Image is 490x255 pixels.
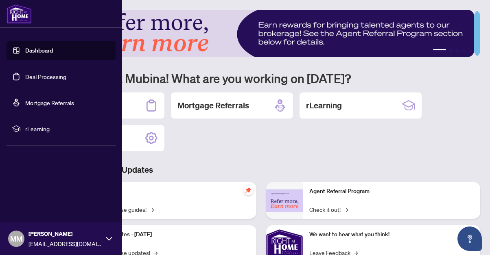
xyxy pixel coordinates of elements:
[7,4,32,24] img: logo
[42,70,480,86] h1: Welcome back Mubina! What are you working on [DATE]?
[433,49,446,52] button: 1
[10,233,22,244] span: MM
[266,189,303,212] img: Agent Referral Program
[243,185,253,195] span: pushpin
[457,226,482,251] button: Open asap
[469,49,472,52] button: 5
[42,164,480,176] h3: Brokerage & Industry Updates
[449,49,453,52] button: 2
[25,73,66,80] a: Deal Processing
[309,205,348,214] a: Check it out!→
[309,187,474,196] p: Agent Referral Program
[344,205,348,214] span: →
[42,10,474,57] img: Slide 0
[28,239,102,248] span: [EMAIL_ADDRESS][DOMAIN_NAME]
[25,47,53,54] a: Dashboard
[309,230,474,239] p: We want to hear what you think!
[150,205,154,214] span: →
[177,100,249,111] h2: Mortgage Referrals
[456,49,459,52] button: 3
[462,49,466,52] button: 4
[25,124,110,133] span: rLearning
[28,229,102,238] span: [PERSON_NAME]
[85,187,250,196] p: Self-Help
[306,100,342,111] h2: rLearning
[85,230,250,239] p: Platform Updates - [DATE]
[25,99,74,106] a: Mortgage Referrals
